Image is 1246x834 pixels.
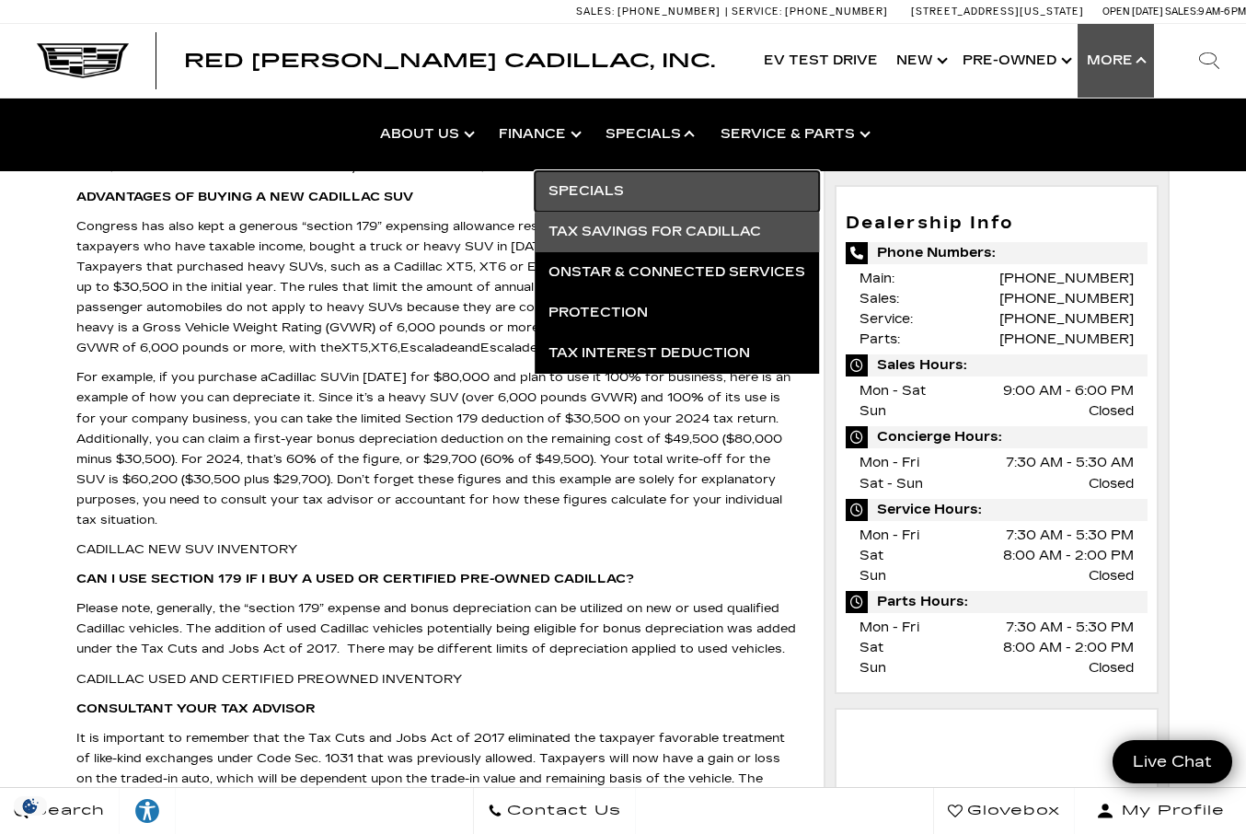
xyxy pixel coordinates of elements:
h3: Dealership Info [846,214,1148,233]
span: Live Chat [1124,751,1221,772]
span: 8:00 AM - 2:00 PM [1003,546,1134,566]
a: Tax Savings for Cadillac [535,212,819,252]
span: Closed [1089,401,1134,422]
p: For example, if you purchase a in [DATE] for $80,000 and plan to use it 100% for business, here i... [76,367,796,530]
span: Mon - Fri [860,620,919,635]
span: Mon - Fri [860,527,919,543]
a: Escalade [400,341,457,355]
span: Closed [1089,658,1134,678]
a: New [887,24,953,98]
strong: ADVANTAGES OF BUYING A NEW CADILLAC SUV [76,190,413,204]
a: Finance [485,98,592,171]
span: Sat [860,548,883,563]
span: Parts: [860,331,900,347]
a: Pre-Owned [953,24,1078,98]
span: Mon - Sat [860,383,926,399]
span: Red [PERSON_NAME] Cadillac, Inc. [184,50,715,72]
span: Main: [860,271,894,286]
a: [PHONE_NUMBER] [999,311,1134,327]
a: Cadillac SUV [268,370,349,385]
span: Sat - Sun [860,476,923,492]
span: Open [DATE] [1102,6,1163,17]
span: Service: [860,311,913,327]
strong: CAN I USE SECTION 179 IF I BUY A USED OR CERTIFIED PRE-OWNED CADILLAC? [76,572,634,586]
a: CADILLAC NEW SUV INVENTORY [76,542,297,557]
a: [PHONE_NUMBER] [999,271,1134,286]
span: 7:30 AM - 5:30 PM [1006,526,1134,546]
a: Explore your accessibility options [120,788,176,834]
button: More [1078,24,1154,98]
strong: CONSULTANT YOUR TAX ADVISOR [76,701,316,716]
a: Sales: [PHONE_NUMBER] [576,6,725,17]
span: Sales: [1165,6,1198,17]
section: Click to Open Cookie Consent Modal [9,796,52,816]
span: Concierge Hours: [846,426,1148,448]
span: Closed [1089,566,1134,586]
a: [PHONE_NUMBER] [999,291,1134,307]
div: Explore your accessibility options [120,797,175,825]
span: 7:30 AM - 5:30 PM [1006,618,1134,638]
span: Glovebox [963,798,1060,824]
span: [PHONE_NUMBER] [785,6,888,17]
span: Sales: [576,6,615,17]
a: XT5 [341,341,368,355]
span: Sun [860,568,886,584]
a: [STREET_ADDRESS][US_STATE] [911,6,1084,17]
span: Contact Us [502,798,621,824]
span: 8:00 AM - 2:00 PM [1003,638,1134,658]
a: Glovebox [933,788,1075,834]
a: Service & Parts [707,98,881,171]
span: Sales Hours: [846,354,1148,376]
a: CADILLAC USED AND CERTIFIED PREOWNED INVENTORY [76,672,462,687]
div: Search [1172,24,1246,98]
span: Sales: [860,291,899,307]
span: Sun [860,660,886,676]
span: 7:30 AM - 5:30 AM [1006,453,1134,473]
img: Opt-Out Icon [9,796,52,816]
a: EV Test Drive [755,24,887,98]
a: XT6 [371,341,398,355]
span: My Profile [1114,798,1225,824]
span: Phone Numbers: [846,242,1148,264]
a: Tax Interest Deduction [535,333,819,374]
span: Service: [732,6,782,17]
a: OnStar & Connected Services [535,252,819,293]
a: Red [PERSON_NAME] Cadillac, Inc. [184,52,715,70]
p: It is important to remember that the Tax Cuts and Jobs Act of 2017 eliminated the taxpayer favora... [76,728,796,809]
a: Escalade ESV [480,341,568,355]
a: Specials [535,171,819,212]
a: [PHONE_NUMBER] [999,331,1134,347]
a: Protection [535,293,819,333]
a: About Us [366,98,485,171]
a: Service: [PHONE_NUMBER] [725,6,893,17]
span: Parts Hours: [846,591,1148,613]
span: [PHONE_NUMBER] [617,6,721,17]
span: Mon - Fri [860,455,919,470]
span: 9 AM-6 PM [1198,6,1246,17]
a: Specials [592,98,707,171]
span: Sat [860,640,883,655]
img: Cadillac Dark Logo with Cadillac White Text [37,43,129,78]
p: Congress has also kept a generous “section 179” expensing allowance resulting in significant tax ... [76,216,796,359]
a: Contact Us [473,788,636,834]
span: Service Hours: [846,499,1148,521]
a: Live Chat [1113,740,1232,783]
span: Closed [1089,474,1134,494]
p: Please note, generally, the “section 179” expense and bonus depreciation can be utilized on new o... [76,598,796,659]
span: Search [29,798,105,824]
button: Open user profile menu [1075,788,1246,834]
span: 9:00 AM - 6:00 PM [1003,381,1134,401]
span: Sun [860,403,886,419]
